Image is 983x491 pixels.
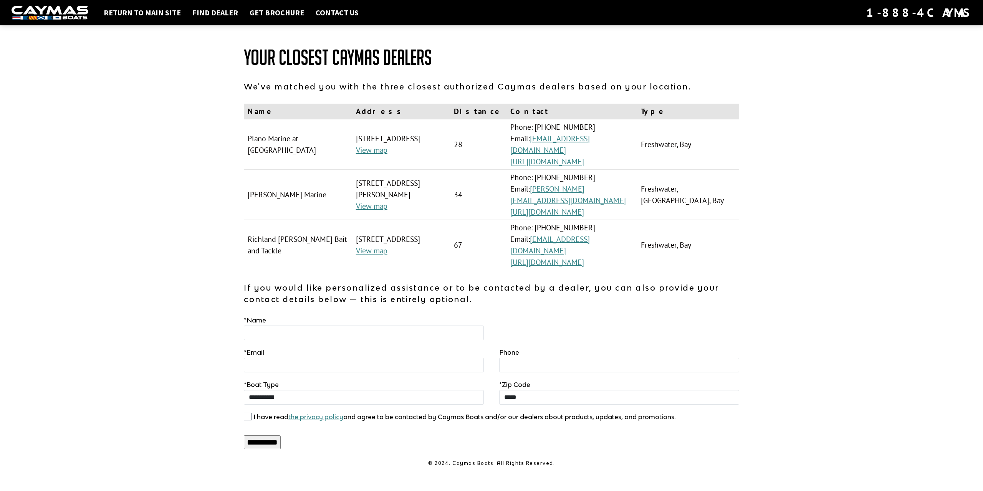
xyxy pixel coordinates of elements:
td: Richland [PERSON_NAME] Bait and Tackle [244,220,352,270]
td: Freshwater, Bay [637,220,739,270]
label: Name [244,316,266,325]
a: [URL][DOMAIN_NAME] [510,157,584,167]
div: 1-888-4CAYMAS [866,4,971,21]
a: View map [356,201,387,211]
th: Address [352,104,450,119]
td: 34 [450,170,506,220]
td: Freshwater, Bay [637,119,739,170]
a: [EMAIL_ADDRESS][DOMAIN_NAME] [510,234,590,256]
td: Phone: [PHONE_NUMBER] Email: [506,170,637,220]
a: View map [356,246,387,256]
a: the privacy policy [288,413,343,421]
a: [EMAIL_ADDRESS][DOMAIN_NAME] [510,134,590,155]
img: white-logo-c9c8dbefe5ff5ceceb0f0178aa75bf4bb51f6bca0971e226c86eb53dfe498488.png [12,6,88,20]
th: Name [244,104,352,119]
a: View map [356,145,387,155]
label: Zip Code [499,380,530,389]
td: [STREET_ADDRESS][PERSON_NAME] [352,170,450,220]
td: Plano Marine at [GEOGRAPHIC_DATA] [244,119,352,170]
label: I have read and agree to be contacted by Caymas Boats and/or our dealers about products, updates,... [253,412,676,422]
td: [STREET_ADDRESS] [352,220,450,270]
label: Email [244,348,264,357]
p: © 2024. Caymas Boats. All Rights Reserved. [244,460,739,467]
h1: Your Closest Caymas Dealers [244,46,739,69]
a: [PERSON_NAME][EMAIL_ADDRESS][DOMAIN_NAME] [510,184,626,205]
a: Find Dealer [189,8,242,18]
a: Get Brochure [246,8,308,18]
th: Type [637,104,739,119]
td: [PERSON_NAME] Marine [244,170,352,220]
td: 67 [450,220,506,270]
p: If you would like personalized assistance or to be contacted by a dealer, you can also provide yo... [244,282,739,305]
a: [URL][DOMAIN_NAME] [510,257,584,267]
label: Boat Type [244,380,279,389]
p: We've matched you with the three closest authorized Caymas dealers based on your location. [244,81,739,92]
td: [STREET_ADDRESS] [352,119,450,170]
label: Phone [499,348,519,357]
a: Contact Us [312,8,362,18]
td: 28 [450,119,506,170]
th: Contact [506,104,637,119]
td: Freshwater, [GEOGRAPHIC_DATA], Bay [637,170,739,220]
td: Phone: [PHONE_NUMBER] Email: [506,119,637,170]
td: Phone: [PHONE_NUMBER] Email: [506,220,637,270]
a: [URL][DOMAIN_NAME] [510,207,584,217]
a: Return to main site [100,8,185,18]
th: Distance [450,104,506,119]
